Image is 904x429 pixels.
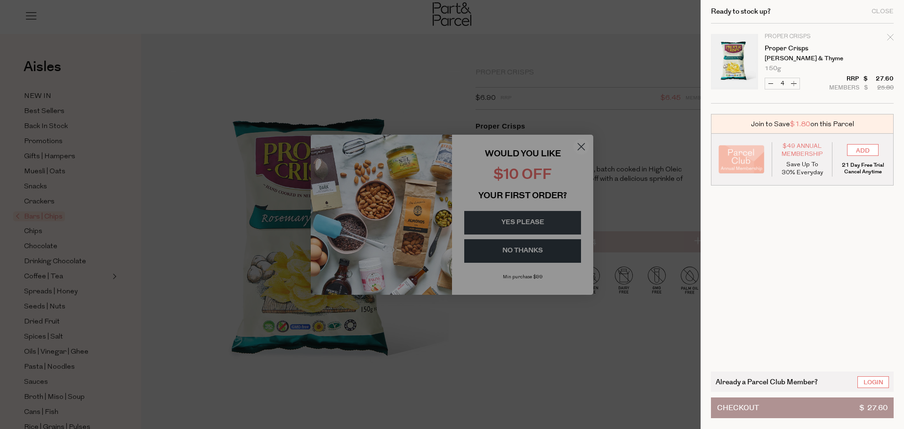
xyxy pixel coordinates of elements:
button: Checkout$ 27.60 [711,397,894,418]
span: $49 Annual Membership [779,142,825,158]
span: $1.80 [790,119,810,129]
p: Proper Crisps [765,34,838,40]
p: 21 Day Free Trial Cancel Anytime [839,162,886,175]
div: Remove Proper Crisps [887,32,894,45]
a: Login [857,376,889,388]
div: Join to Save on this Parcel [711,114,894,134]
input: QTY Proper Crisps [776,78,788,89]
input: ADD [847,144,879,156]
div: Close [872,8,894,15]
a: Proper Crisps [765,45,838,52]
p: Save Up To 30% Everyday [779,161,825,177]
span: 150g [765,65,781,72]
span: Checkout [717,398,759,418]
h2: Ready to stock up? [711,8,771,15]
p: [PERSON_NAME] & Thyme [765,56,838,62]
span: $ 27.60 [859,398,888,418]
span: Already a Parcel Club Member? [716,376,818,387]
